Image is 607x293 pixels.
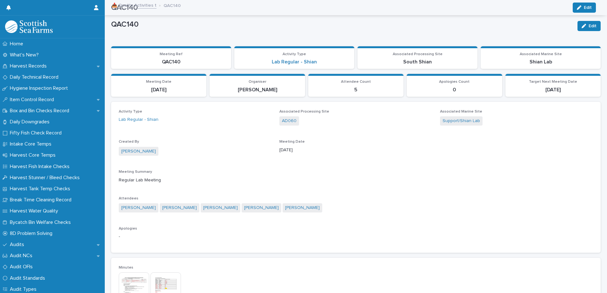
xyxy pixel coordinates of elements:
[7,130,67,136] p: Fifty Fish Check Record
[393,52,443,56] span: Associated Processing Site
[589,24,597,28] span: Edit
[7,253,37,259] p: Audit NCs
[7,286,42,292] p: Audit Types
[439,80,470,84] span: Apologies Count
[121,205,156,211] a: [PERSON_NAME]
[7,108,74,114] p: Box and Bin Checks Record
[279,147,432,153] p: [DATE]
[440,110,482,114] span: Associated Marine Site
[203,205,238,211] a: [PERSON_NAME]
[285,205,320,211] a: [PERSON_NAME]
[7,152,61,158] p: Harvest Core Temps
[443,118,480,124] a: Support/Shian Lab
[361,59,474,65] p: South Shian
[146,80,171,84] span: Meeting Date
[7,164,75,170] p: Harvest Fish Intake Checks
[410,87,498,93] p: 0
[7,141,57,147] p: Intake Core Temps
[283,52,306,56] span: Activity Type
[160,52,183,56] span: Meeting Ref
[249,80,266,84] span: Organiser
[312,87,400,93] p: 5
[115,87,203,93] p: [DATE]
[529,80,577,84] span: Target Next Meeting Date
[7,74,63,80] p: Daily Technical Record
[272,59,317,65] a: Lab Regular - Shian
[213,87,301,93] p: [PERSON_NAME]
[119,266,133,270] span: Minutes
[7,52,44,58] p: What's New?
[7,275,50,281] p: Audit Standards
[119,197,138,200] span: Attendees
[112,1,157,9] a: 📥 Quality Activities t
[7,119,55,125] p: Daily Downgrades
[7,85,73,91] p: Hygiene Inspection Report
[121,148,156,155] a: [PERSON_NAME]
[119,116,158,123] a: Lab Regular - Shian
[341,80,371,84] span: Attendee Count
[520,52,562,56] span: Associated Marine Site
[7,63,52,69] p: Harvest Records
[5,20,53,33] img: mMrefqRFQpe26GRNOUkG
[7,175,85,181] p: Harvest Stunner / Bleed Checks
[7,208,63,214] p: Harvest Water Quality
[7,242,29,248] p: Audits
[577,21,601,31] button: Edit
[7,264,38,270] p: Audit OFIs
[7,97,59,103] p: Item Control Record
[282,118,297,124] a: AD060
[279,140,305,144] span: Meeting Date
[119,177,593,184] p: Regular Lab Meeting
[244,205,279,211] a: [PERSON_NAME]
[7,231,57,237] p: 8D Problem Solving
[111,20,572,29] p: QAC140
[119,170,152,174] span: Meeting Summary
[7,41,28,47] p: Home
[119,227,137,231] span: Apologies
[7,186,75,192] p: Harvest Tank Temp Checks
[484,59,597,65] p: Shian Lab
[115,59,227,65] p: QAC140
[119,233,593,240] p: -
[279,110,329,114] span: Associated Processing Site
[163,2,181,9] p: QAC140
[162,205,197,211] a: [PERSON_NAME]
[7,219,76,225] p: Bycatch Bin Welfare Checks
[509,87,597,93] p: [DATE]
[119,110,142,114] span: Activity Type
[7,197,77,203] p: Break Time Cleaning Record
[119,140,139,144] span: Created By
